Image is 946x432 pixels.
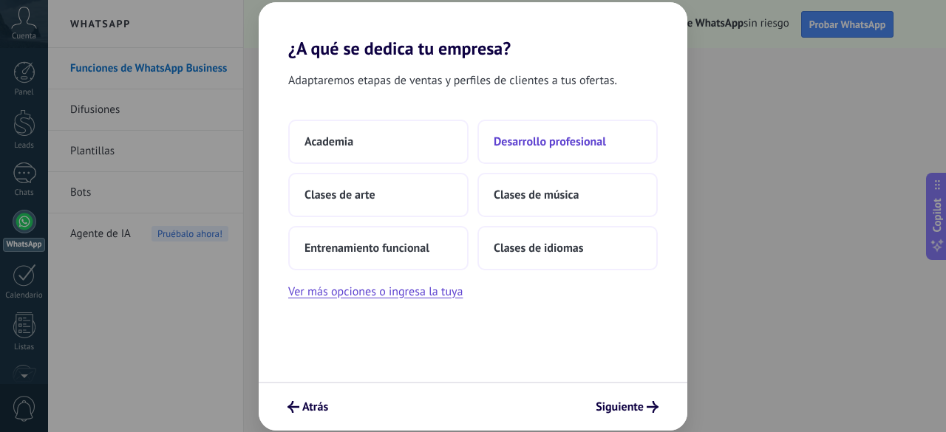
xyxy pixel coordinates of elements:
[288,226,469,270] button: Entrenamiento funcional
[288,71,617,90] span: Adaptaremos etapas de ventas y perfiles de clientes a tus ofertas.
[288,120,469,164] button: Academia
[596,402,644,412] span: Siguiente
[288,282,463,301] button: Ver más opciones o ingresa la tuya
[494,241,583,256] span: Clases de idiomas
[477,226,658,270] button: Clases de idiomas
[477,173,658,217] button: Clases de música
[304,241,429,256] span: Entrenamiento funcional
[477,120,658,164] button: Desarrollo profesional
[304,188,375,202] span: Clases de arte
[281,394,335,419] button: Atrás
[304,134,353,149] span: Academia
[494,188,579,202] span: Clases de música
[288,173,469,217] button: Clases de arte
[589,394,665,419] button: Siguiente
[494,134,606,149] span: Desarrollo profesional
[302,402,328,412] span: Atrás
[259,2,687,59] h2: ¿A qué se dedica tu empresa?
